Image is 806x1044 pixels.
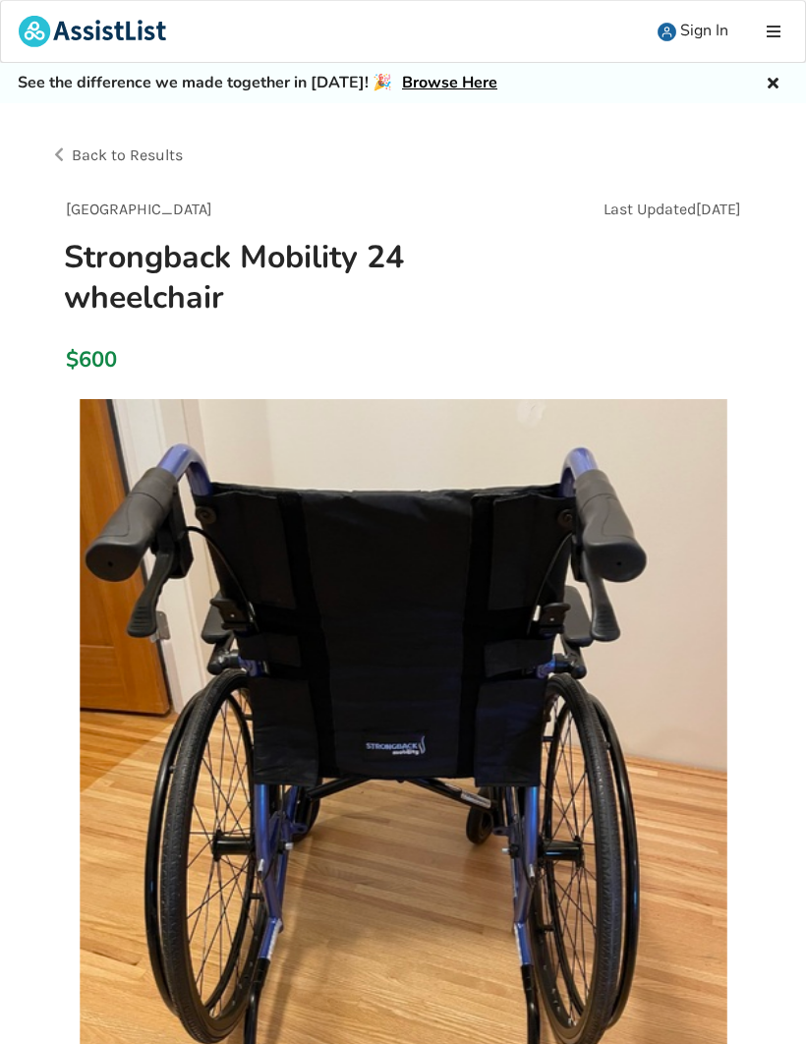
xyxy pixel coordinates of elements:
[48,237,534,318] h1: Strongback Mobility 24 wheelchair
[402,72,497,93] a: Browse Here
[696,200,741,218] span: [DATE]
[658,23,676,41] img: user icon
[66,346,79,374] div: $600
[66,200,212,218] span: [GEOGRAPHIC_DATA]
[680,20,728,41] span: Sign In
[19,16,166,47] img: assistlist-logo
[604,200,696,218] span: Last Updated
[18,73,497,93] h5: See the difference we made together in [DATE]! 🎉
[72,145,183,164] span: Back to Results
[640,1,746,62] a: user icon Sign In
